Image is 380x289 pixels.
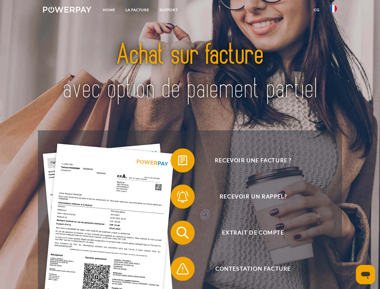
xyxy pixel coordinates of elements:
img: logo-powerpay-white.svg [43,7,91,13]
img: qb_warning.svg [175,261,190,276]
img: fr [330,5,337,12]
a: CG [309,5,325,15]
img: title-powerpay_fr.svg [57,29,323,115]
span: Extrait de compte [179,221,327,245]
span: Recevoir un rappel? [179,185,327,209]
button: Recevoir un rappel? [171,185,327,209]
button: Extrait de compte [171,221,327,245]
iframe: Bouton de lancement de la fenêtre de messagerie [356,265,375,284]
button: Recevoir une facture ? [171,148,327,172]
span: Contestation Facture [179,257,327,281]
a: Home [98,5,120,15]
img: qb_bill.svg [175,153,190,168]
img: qb_bell.svg [175,189,190,204]
span: Recevoir une facture ? [179,148,327,172]
button: Contestation Facture [171,257,327,281]
img: qb_search.svg [175,225,190,240]
a: Support [154,5,183,15]
a: LA FACTURE [120,5,154,15]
